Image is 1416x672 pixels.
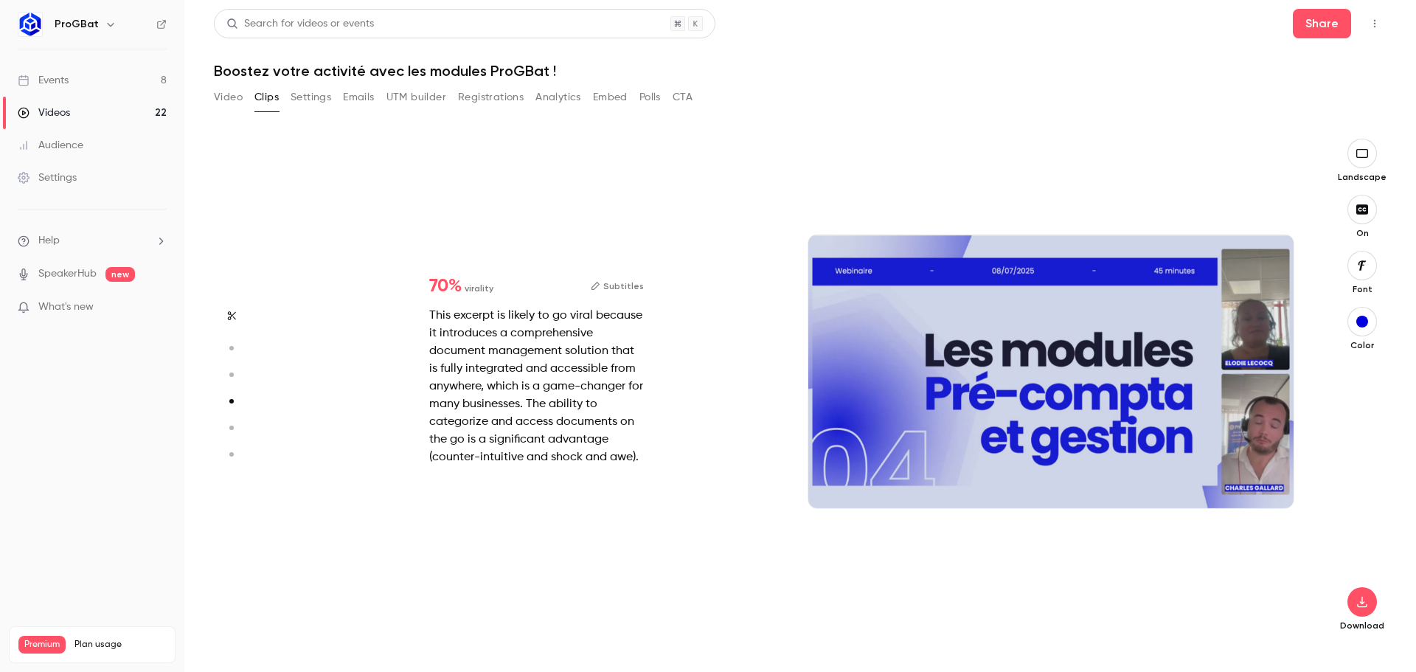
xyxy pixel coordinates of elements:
p: Download [1339,620,1386,631]
button: Settings [291,86,331,109]
div: Search for videos or events [226,16,374,32]
button: Share [1293,9,1351,38]
iframe: Noticeable Trigger [149,301,167,314]
p: Font [1339,283,1386,295]
span: new [105,267,135,282]
button: Polls [639,86,661,109]
p: On [1339,227,1386,239]
button: Registrations [458,86,524,109]
button: Emails [343,86,374,109]
a: SpeakerHub [38,266,97,282]
div: Audience [18,138,83,153]
button: Embed [593,86,628,109]
img: ProGBat [18,13,42,36]
h1: Boostez votre activité avec les modules ProGBat ! [214,62,1386,80]
p: Landscape [1338,171,1386,183]
span: What's new [38,299,94,315]
span: Help [38,233,60,249]
span: Premium [18,636,66,654]
span: Plan usage [74,639,166,651]
div: Settings [18,170,77,185]
div: Videos [18,105,70,120]
button: Top Bar Actions [1363,12,1386,35]
span: virality [465,282,493,295]
button: Video [214,86,243,109]
button: UTM builder [386,86,446,109]
button: Clips [254,86,279,109]
div: This excerpt is likely to go viral because it introduces a comprehensive document management solu... [429,307,644,466]
h6: ProGBat [55,17,99,32]
button: Analytics [535,86,581,109]
button: Subtitles [591,277,644,295]
p: Color [1339,339,1386,351]
li: help-dropdown-opener [18,233,167,249]
button: CTA [673,86,693,109]
div: Events [18,73,69,88]
span: 70 % [429,277,462,295]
